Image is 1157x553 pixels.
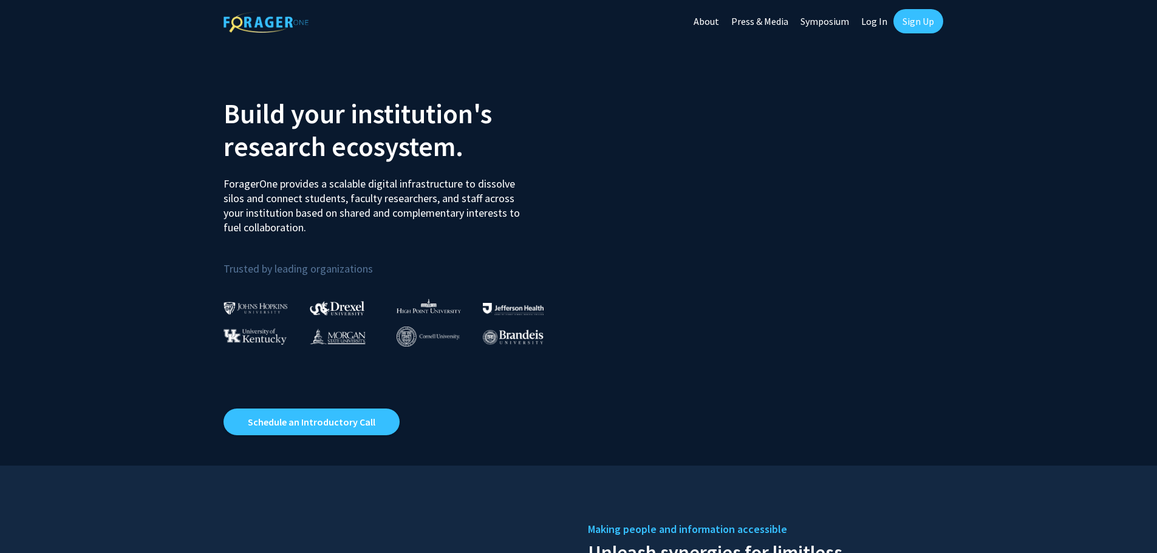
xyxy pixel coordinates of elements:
[483,330,544,345] img: Brandeis University
[310,301,364,315] img: Drexel University
[224,302,288,314] img: Johns Hopkins University
[224,97,570,163] h2: Build your institution's research ecosystem.
[224,12,309,33] img: ForagerOne Logo
[310,328,366,344] img: Morgan State University
[224,409,400,435] a: Opens in a new tab
[483,303,544,314] img: Thomas Jefferson University
[224,328,287,345] img: University of Kentucky
[224,245,570,278] p: Trusted by leading organizations
[893,9,943,33] a: Sign Up
[224,168,528,235] p: ForagerOne provides a scalable digital infrastructure to dissolve silos and connect students, fac...
[397,327,460,347] img: Cornell University
[397,299,461,313] img: High Point University
[588,520,934,538] h5: Making people and information accessible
